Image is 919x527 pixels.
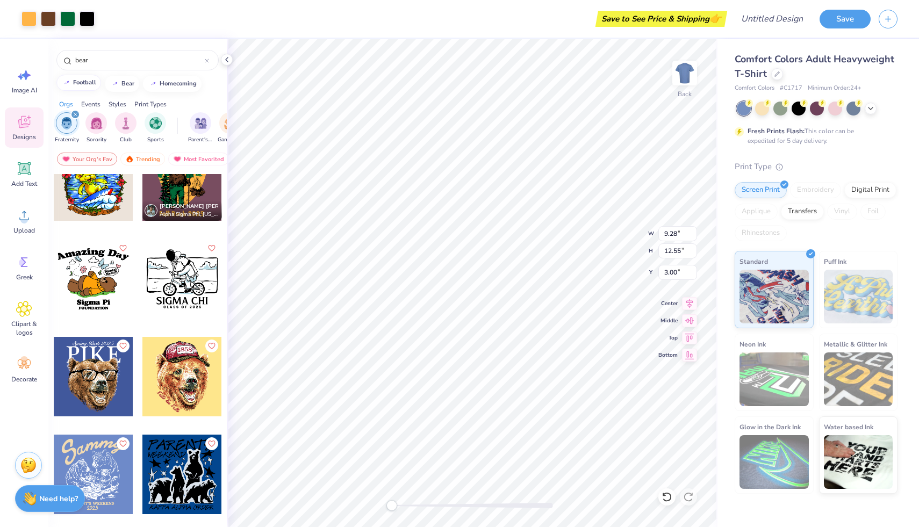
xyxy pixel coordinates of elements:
[205,340,218,352] button: Like
[678,89,692,99] div: Back
[149,117,162,129] img: Sports Image
[808,84,861,93] span: Minimum Order: 24 +
[12,133,36,141] span: Designs
[39,494,78,504] strong: Need help?
[735,84,774,93] span: Comfort Colors
[55,136,79,144] span: Fraternity
[739,256,768,267] span: Standard
[109,99,126,109] div: Styles
[824,352,893,406] img: Metallic & Glitter Ink
[168,153,229,165] div: Most Favorited
[658,316,678,325] span: Middle
[81,99,100,109] div: Events
[111,81,119,87] img: trend_line.gif
[820,10,871,28] button: Save
[145,112,166,144] div: filter for Sports
[115,112,137,144] div: filter for Club
[748,127,805,135] strong: Fresh Prints Flash:
[824,435,893,489] img: Water based Ink
[11,375,37,384] span: Decorate
[598,11,724,27] div: Save to See Price & Shipping
[12,86,37,95] span: Image AI
[735,204,778,220] div: Applique
[844,182,896,198] div: Digital Print
[149,81,157,87] img: trend_line.gif
[780,84,802,93] span: # C1717
[105,76,139,92] button: bear
[739,338,766,350] span: Neon Ink
[125,155,134,163] img: trending.gif
[188,136,213,144] span: Parent's Weekend
[739,270,809,323] img: Standard
[224,117,236,129] img: Game Day Image
[90,117,103,129] img: Sorority Image
[134,99,167,109] div: Print Types
[735,53,894,80] span: Comfort Colors Adult Heavyweight T-Shirt
[145,112,166,144] button: filter button
[87,136,106,144] span: Sorority
[160,81,197,86] div: homecoming
[74,55,205,66] input: Try "Alpha"
[824,338,887,350] span: Metallic & Glitter Ink
[790,182,841,198] div: Embroidery
[117,340,130,352] button: Like
[218,136,242,144] span: Game Day
[120,136,132,144] span: Club
[13,226,35,235] span: Upload
[173,155,182,163] img: most_fav.gif
[748,126,880,146] div: This color can be expedited for 5 day delivery.
[735,182,787,198] div: Screen Print
[205,242,218,255] button: Like
[860,204,886,220] div: Foil
[120,153,165,165] div: Trending
[739,435,809,489] img: Glow in the Dark Ink
[61,117,73,129] img: Fraternity Image
[674,62,695,84] img: Back
[73,80,96,85] div: football
[117,242,130,255] button: Like
[115,112,137,144] button: filter button
[218,112,242,144] div: filter for Game Day
[735,225,787,241] div: Rhinestones
[658,334,678,342] span: Top
[781,204,824,220] div: Transfers
[824,270,893,323] img: Puff Ink
[11,179,37,188] span: Add Text
[62,80,71,86] img: trend_line.gif
[824,421,873,432] span: Water based Ink
[6,320,42,337] span: Clipart & logos
[57,153,117,165] div: Your Org's Fav
[160,211,218,219] span: Alpha Sigma Phi, [US_STATE][GEOGRAPHIC_DATA]
[386,500,397,511] div: Accessibility label
[188,112,213,144] div: filter for Parent's Weekend
[658,351,678,359] span: Bottom
[160,203,250,210] span: [PERSON_NAME] [PERSON_NAME]
[733,8,812,30] input: Untitled Design
[56,75,101,91] button: football
[709,12,721,25] span: 👉
[827,204,857,220] div: Vinyl
[85,112,107,144] button: filter button
[62,155,70,163] img: most_fav.gif
[59,99,73,109] div: Orgs
[188,112,213,144] button: filter button
[143,76,202,92] button: homecoming
[16,273,33,281] span: Greek
[735,161,898,173] div: Print Type
[195,117,207,129] img: Parent's Weekend Image
[739,421,801,432] span: Glow in the Dark Ink
[824,256,846,267] span: Puff Ink
[147,136,164,144] span: Sports
[739,352,809,406] img: Neon Ink
[117,437,130,450] button: Like
[120,117,132,129] img: Club Image
[55,112,79,144] button: filter button
[658,299,678,308] span: Center
[218,112,242,144] button: filter button
[55,112,79,144] div: filter for Fraternity
[205,437,218,450] button: Like
[85,112,107,144] div: filter for Sorority
[121,81,134,86] div: bear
